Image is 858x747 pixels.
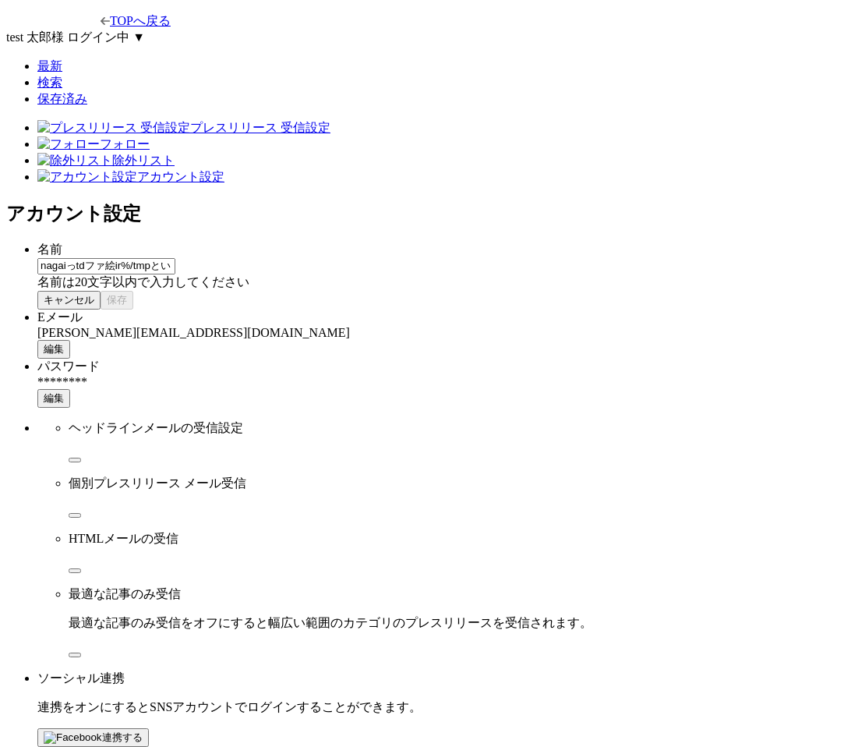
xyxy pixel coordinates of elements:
[37,340,70,359] button: 編集
[37,59,62,73] a: 最新
[37,359,852,375] div: パスワード
[37,136,852,153] a: フォローフォロー
[37,291,101,310] button: キャンセル
[107,294,127,306] span: 保存
[112,154,175,167] span: 除外リスト
[37,274,852,291] div: 名前は20文字以内で入力してください
[37,169,137,186] img: アカウント設定
[44,343,64,355] span: 編集
[37,728,149,747] button: 連携する
[37,671,852,687] p: ソーシャル連携
[69,586,852,603] p: 最適な記事のみ受信
[69,531,852,547] p: HTMLメールの受信
[37,169,852,186] a: アカウント設定アカウント設定
[190,121,330,134] span: プレスリリース 受信設定
[37,136,100,153] img: フォロー
[37,92,87,105] a: 保存済み
[101,14,171,27] a: PR TIMESのトップページはこちら
[37,389,70,408] button: 編集
[44,294,94,306] span: キャンセル
[6,120,852,186] nav: サイドメニュー
[6,30,852,46] div: 様 ログイン中 ▼
[69,476,852,492] p: 個別プレスリリース メール受信
[44,731,102,744] img: Facebook
[37,243,62,256] label: 名前
[37,153,112,169] img: 除外リスト
[37,120,190,136] img: プレスリリース 受信設定
[37,326,852,340] div: [PERSON_NAME][EMAIL_ADDRESS][DOMAIN_NAME]
[69,420,852,437] p: ヘッドラインメールの受信設定
[101,291,133,310] button: 保存
[69,615,852,632] p: 最適な記事のみ受信をオフにすると幅広い範囲のカテゴリのプレスリリースを受信されます。
[100,137,150,150] span: フォロー
[37,699,852,716] p: 連携をオンにするとSNSアカウントでログインすることができます。
[44,392,64,404] span: 編集
[37,76,62,89] a: 検索
[6,201,852,226] h2: アカウント設定
[37,120,852,136] a: プレスリリース 受信設定プレスリリース 受信設定
[37,310,852,326] div: Eメール
[102,731,143,743] span: 連携する
[137,170,224,183] span: アカウント設定
[37,153,852,169] a: 除外リスト除外リスト
[6,14,101,27] a: PR TIMESのトップページはこちら
[6,30,51,44] span: test 太郎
